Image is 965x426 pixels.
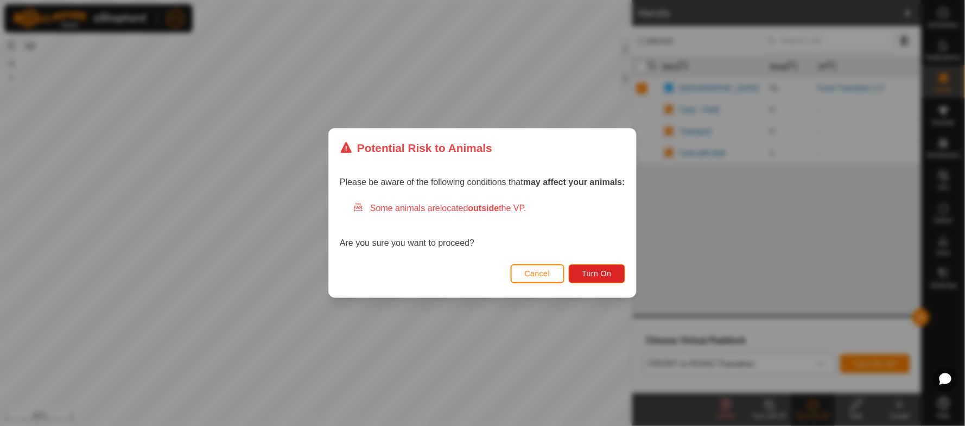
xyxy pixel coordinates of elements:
[340,202,625,250] div: Are you sure you want to proceed?
[582,269,612,278] span: Turn On
[353,202,625,215] div: Some animals are
[340,139,492,156] div: Potential Risk to Animals
[340,177,625,187] span: Please be aware of the following conditions that
[468,204,499,213] strong: outside
[511,264,564,283] button: Cancel
[569,264,625,283] button: Turn On
[440,204,526,213] span: located the VP.
[523,177,625,187] strong: may affect your animals:
[525,269,550,278] span: Cancel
